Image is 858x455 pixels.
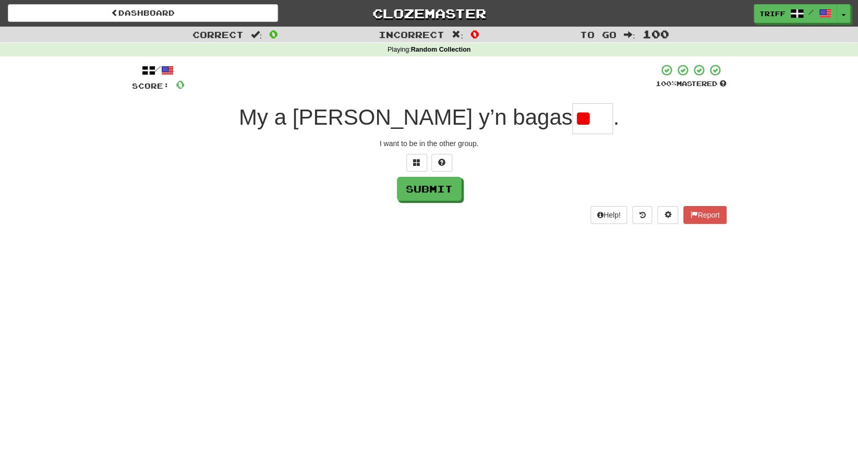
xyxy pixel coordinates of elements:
[239,105,573,129] span: My a [PERSON_NAME] y’n bagas
[176,78,185,91] span: 0
[470,28,479,40] span: 0
[656,79,727,89] div: Mastered
[269,28,278,40] span: 0
[613,105,619,129] span: .
[642,28,669,40] span: 100
[808,8,814,16] span: /
[656,79,676,88] span: 100 %
[580,29,617,40] span: To go
[431,154,452,172] button: Single letter hint - you only get 1 per sentence and score half the points! alt+h
[624,30,635,39] span: :
[294,4,564,22] a: Clozemaster
[8,4,278,22] a: Dashboard
[683,206,726,224] button: Report
[590,206,627,224] button: Help!
[411,46,471,53] strong: Random Collection
[452,30,463,39] span: :
[132,138,727,149] div: I want to be in the other group.
[397,177,462,201] button: Submit
[379,29,444,40] span: Incorrect
[754,4,837,23] a: triff /
[132,64,185,77] div: /
[192,29,244,40] span: Correct
[632,206,652,224] button: Round history (alt+y)
[406,154,427,172] button: Switch sentence to multiple choice alt+p
[132,81,170,90] span: Score:
[759,9,786,18] span: triff
[251,30,262,39] span: :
